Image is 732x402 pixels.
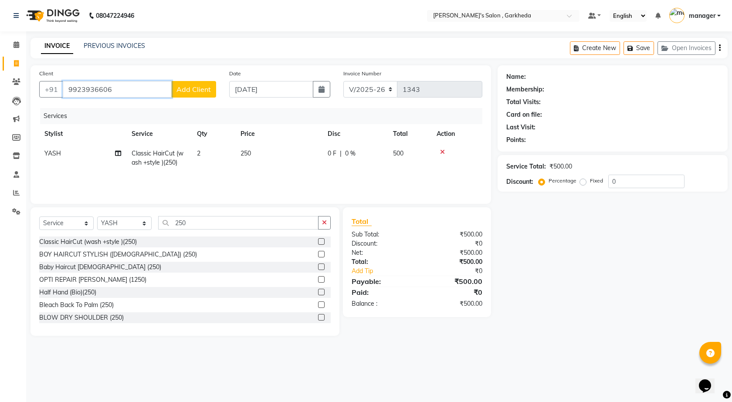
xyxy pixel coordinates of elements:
label: Percentage [549,177,576,185]
iframe: chat widget [695,367,723,393]
div: Sub Total: [345,230,417,239]
div: Services [40,108,489,124]
div: Payable: [345,276,417,287]
th: Action [431,124,482,144]
span: 0 F [328,149,336,158]
span: Add Client [176,85,211,94]
div: Name: [506,72,526,81]
img: logo [22,3,82,28]
th: Stylist [39,124,126,144]
div: BOY HAIRCUT STYLISH ([DEMOGRAPHIC_DATA]) (250) [39,250,197,259]
div: ₹0 [417,239,489,248]
button: Create New [570,41,620,55]
input: Search or Scan [158,216,319,230]
th: Qty [192,124,235,144]
label: Invoice Number [343,70,381,78]
label: Client [39,70,53,78]
b: 08047224946 [96,3,134,28]
div: BLOW DRY SHOULDER (250) [39,313,124,322]
span: 500 [393,149,403,157]
span: 2 [197,149,200,157]
th: Total [388,124,431,144]
div: ₹500.00 [417,248,489,257]
div: Classic HairCut (wash +style )(250) [39,237,137,247]
div: ₹500.00 [549,162,572,171]
div: ₹0 [429,267,488,276]
span: 0 % [345,149,356,158]
button: +91 [39,81,64,98]
label: Fixed [590,177,603,185]
a: INVOICE [41,38,73,54]
th: Service [126,124,192,144]
label: Date [229,70,241,78]
div: ₹0 [417,287,489,297]
a: Add Tip [345,267,429,276]
span: manager [689,11,715,20]
div: ₹500.00 [417,299,489,308]
div: ₹500.00 [417,257,489,267]
div: ₹500.00 [417,276,489,287]
span: Classic HairCut (wash +style )(250) [132,149,183,166]
div: ₹500.00 [417,230,489,239]
div: Service Total: [506,162,546,171]
div: Total: [345,257,417,267]
a: PREVIOUS INVOICES [84,42,145,50]
button: Save [624,41,654,55]
span: Total [352,217,372,226]
img: manager [669,8,685,23]
span: 250 [241,149,251,157]
div: Last Visit: [506,123,535,132]
div: Net: [345,248,417,257]
div: Card on file: [506,110,542,119]
div: Membership: [506,85,544,94]
div: Discount: [506,177,533,186]
div: OPTI REPAIR [PERSON_NAME] (1250) [39,275,146,284]
input: Search by Name/Mobile/Email/Code [63,81,172,98]
div: Half Hand (Bio)(250) [39,288,96,297]
div: Balance : [345,299,417,308]
div: Bleach Back To Palm (250) [39,301,114,310]
span: | [340,149,342,158]
div: Discount: [345,239,417,248]
th: Price [235,124,322,144]
button: Open Invoices [657,41,715,55]
div: Points: [506,135,526,145]
span: YASH [44,149,61,157]
div: Paid: [345,287,417,297]
div: Baby Haircut [DEMOGRAPHIC_DATA] (250) [39,263,161,272]
div: Total Visits: [506,98,541,107]
th: Disc [322,124,388,144]
button: Add Client [171,81,216,98]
